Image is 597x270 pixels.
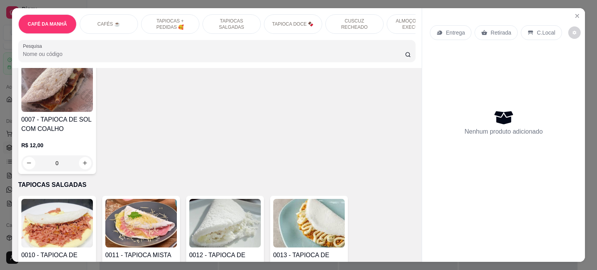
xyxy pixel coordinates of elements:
[23,43,45,49] label: Pesquisa
[571,10,583,22] button: Close
[21,199,93,247] img: product-image
[568,26,581,39] button: decrease-product-quantity
[446,29,465,37] p: Entrega
[148,18,193,30] p: TAPIOCAS + PEDIDAS 🥰
[491,29,511,37] p: Retirada
[332,18,377,30] p: CUSCUZ RECHEADO
[21,115,93,134] h4: 0007 - TAPIOCA DE SOL COM COALHO
[189,199,261,247] img: product-image
[28,21,67,27] p: CAFÉ DA MANHÃ
[98,21,120,27] p: CAFÉS ☕️
[105,199,177,247] img: product-image
[105,251,177,260] h4: 0011 - TAPIOCA MISTA
[273,251,345,269] h4: 0013 - TAPIOCA DE FRANGO COM CATUPIRY
[272,21,314,27] p: TAPIOCA DOCE 🍫
[273,199,345,247] img: product-image
[23,50,405,58] input: Pesquisa
[537,29,555,37] p: C.Local
[209,18,254,30] p: TAPIOCAS SALGADAS
[21,251,93,269] h4: 0010 - TAPIOCA DE CALABRESA E QUEIJO
[393,18,438,30] p: ALMOÇO - PRATO EXECUTIVO
[21,141,93,149] p: R$ 12,00
[189,251,261,269] h4: 0012 - TAPIOCA DE COCO
[21,63,93,112] img: product-image
[464,127,543,136] p: Nenhum produto adicionado
[18,180,416,190] p: TAPIOCAS SALGADAS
